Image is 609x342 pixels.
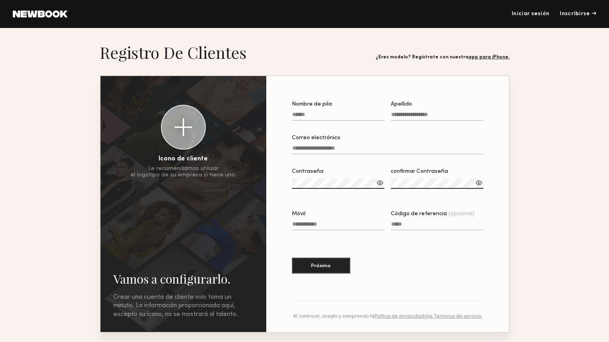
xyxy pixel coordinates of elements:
[391,179,483,189] input: confirmar Contraseña
[100,42,247,63] font: Registro de clientes
[113,271,231,287] font: Vamos a configurarlo.
[292,135,340,140] font: Correo electrónico
[391,102,412,107] font: Apellido
[113,294,238,318] font: Crear una cuenta de cliente solo toma un minuto. La información proporcionada aquí, excepto su ic...
[292,221,384,230] input: Móvil
[424,314,426,319] font: y
[374,314,424,319] a: Política de privacidad
[468,55,510,60] a: app para iPhone.
[293,314,374,319] font: Al continuar, acepto y comprendo la
[376,55,468,60] font: ¿Eres modelo? Regístrate con nuestra
[292,145,483,154] input: Correo electrónico
[391,112,483,121] input: Apellido
[560,11,590,16] font: Inscribirse
[292,102,332,107] font: Nombre de pila
[292,169,324,174] font: Contraseña
[391,169,448,174] font: confirmar Contraseña
[159,156,208,162] font: Icono de cliente
[391,221,483,230] input: Código de referencia(opcional)
[292,112,384,121] input: Nombre de pila
[292,179,384,189] input: Contraseña
[512,11,549,16] font: Iniciar sesión
[391,211,447,216] font: Código de referencia
[131,172,236,178] font: el logotipo de su empresa si tiene uno.
[426,314,482,319] a: los Términos de servicio.
[292,211,306,216] font: Móvil
[292,258,350,274] button: Próximo
[512,11,549,17] a: Iniciar sesión
[448,211,474,216] font: (opcional)
[311,264,331,268] font: Próximo
[148,166,219,171] font: Le recomendamos utilizar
